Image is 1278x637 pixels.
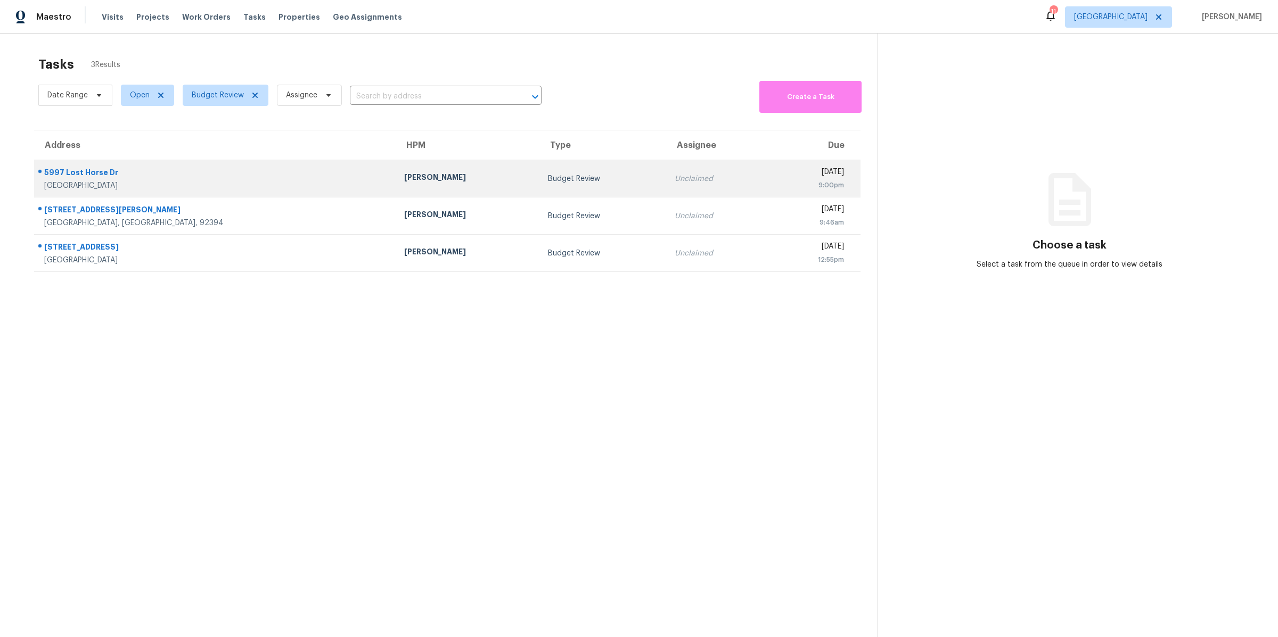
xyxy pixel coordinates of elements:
[44,242,387,255] div: [STREET_ADDRESS]
[396,130,539,160] th: HPM
[776,217,844,228] div: 9:46am
[776,241,844,254] div: [DATE]
[44,180,387,191] div: [GEOGRAPHIC_DATA]
[36,12,71,22] span: Maestro
[776,167,844,180] div: [DATE]
[34,130,396,160] th: Address
[47,90,88,101] span: Date Range
[182,12,231,22] span: Work Orders
[776,180,844,191] div: 9:00pm
[44,218,387,228] div: [GEOGRAPHIC_DATA], [GEOGRAPHIC_DATA], 92394
[1050,6,1057,17] div: 11
[675,248,759,259] div: Unclaimed
[675,211,759,221] div: Unclaimed
[350,88,512,105] input: Search by address
[1198,12,1262,22] span: [PERSON_NAME]
[38,59,74,70] h2: Tasks
[91,60,120,70] span: 3 Results
[776,204,844,217] div: [DATE]
[675,173,759,184] div: Unclaimed
[243,13,266,21] span: Tasks
[136,12,169,22] span: Projects
[767,130,861,160] th: Due
[404,246,531,260] div: [PERSON_NAME]
[765,91,856,103] span: Create a Task
[666,130,767,160] th: Assignee
[759,81,862,113] button: Create a Task
[192,90,244,101] span: Budget Review
[130,90,150,101] span: Open
[44,204,387,218] div: [STREET_ADDRESS][PERSON_NAME]
[286,90,317,101] span: Assignee
[278,12,320,22] span: Properties
[102,12,124,22] span: Visits
[1033,240,1107,251] h3: Choose a task
[539,130,666,160] th: Type
[404,209,531,222] div: [PERSON_NAME]
[333,12,402,22] span: Geo Assignments
[548,173,657,184] div: Budget Review
[528,89,543,104] button: Open
[974,259,1166,270] div: Select a task from the queue in order to view details
[44,255,387,266] div: [GEOGRAPHIC_DATA]
[44,167,387,180] div: 5997 Lost Horse Dr
[548,211,657,221] div: Budget Review
[404,172,531,185] div: [PERSON_NAME]
[548,248,657,259] div: Budget Review
[1074,12,1148,22] span: [GEOGRAPHIC_DATA]
[776,254,844,265] div: 12:55pm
